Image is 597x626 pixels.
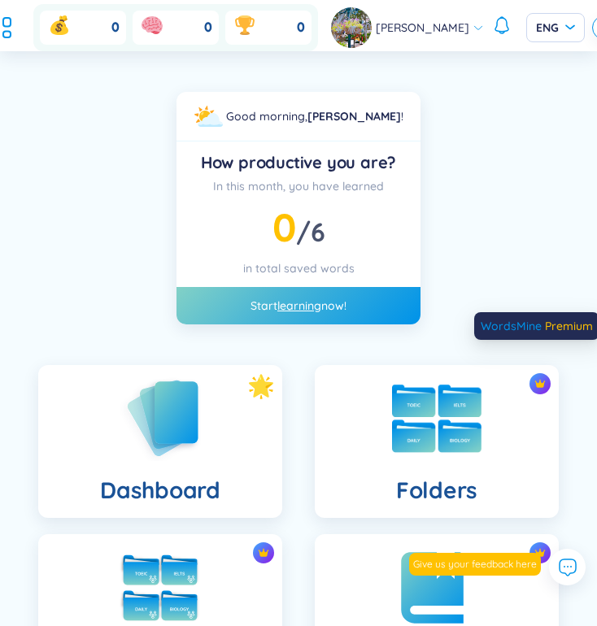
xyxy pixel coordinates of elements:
[190,259,407,277] div: in total saved words
[298,365,575,518] a: crown iconFolders
[226,107,403,125] div: !
[311,215,325,248] span: 6
[331,7,372,48] img: avatar
[272,202,296,251] span: 0
[190,177,407,195] div: In this month, you have learned
[190,151,407,174] div: How productive you are?
[176,287,421,324] div: Start now!
[204,19,212,37] span: 0
[296,215,325,248] span: /
[111,19,120,37] span: 0
[376,19,469,37] span: [PERSON_NAME]
[545,319,593,333] span: Premium
[22,365,298,518] a: Dashboard
[297,19,305,37] span: 0
[536,20,575,36] span: ENG
[331,7,376,48] a: avatar
[258,547,269,559] img: crown icon
[481,319,542,333] span: WordsMine
[534,547,546,559] img: crown icon
[226,109,307,124] span: Good morning ,
[307,109,401,124] a: [PERSON_NAME]
[277,298,321,313] a: learning
[100,476,220,505] h4: Dashboard
[396,476,477,505] h4: Folders
[534,378,546,389] img: crown icon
